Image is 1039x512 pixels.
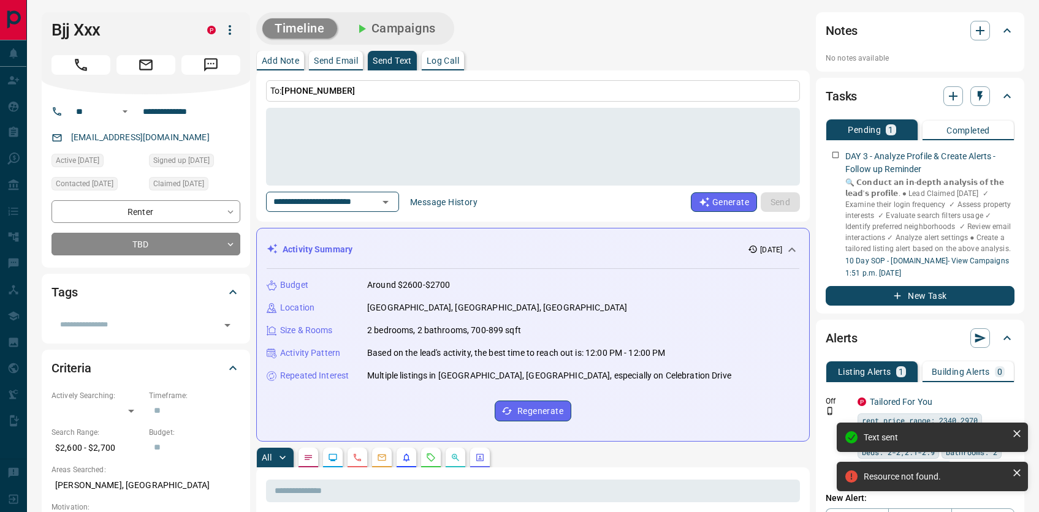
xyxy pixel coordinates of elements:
[51,353,240,383] div: Criteria
[51,20,189,40] h1: Bjj Xxx
[475,453,485,462] svg: Agent Actions
[691,192,757,212] button: Generate
[377,194,394,211] button: Open
[280,347,340,360] p: Activity Pattern
[826,53,1014,64] p: No notes available
[328,453,338,462] svg: Lead Browsing Activity
[864,432,1007,442] div: Text sent
[56,178,113,190] span: Contacted [DATE]
[51,154,143,171] div: Tue Sep 09 2025
[280,369,349,382] p: Repeated Interest
[826,323,1014,353] div: Alerts
[826,492,1014,505] p: New Alert:
[367,279,450,292] p: Around $2600-$2700
[845,257,1009,265] a: 10 Day SOP - [DOMAIN_NAME]- View Campaigns
[262,453,272,462] p: All
[373,56,412,65] p: Send Text
[826,86,857,106] h2: Tasks
[426,453,436,462] svg: Requests
[367,301,627,314] p: [GEOGRAPHIC_DATA], [GEOGRAPHIC_DATA], [GEOGRAPHIC_DATA]
[280,301,314,314] p: Location
[51,277,240,307] div: Tags
[826,81,1014,111] div: Tasks
[848,126,881,134] p: Pending
[149,390,240,401] p: Timeframe:
[826,328,858,348] h2: Alerts
[403,192,485,212] button: Message History
[51,282,77,302] h2: Tags
[314,56,358,65] p: Send Email
[997,367,1002,376] p: 0
[495,401,571,421] button: Regenerate
[51,55,110,75] span: Call
[280,279,308,292] p: Budget
[946,126,990,135] p: Completed
[760,244,782,255] p: [DATE]
[149,177,240,194] div: Wed Sep 10 2025
[864,472,1007,481] div: Resource not found.
[267,238,799,261] div: Activity Summary[DATE]
[219,317,236,334] button: Open
[51,358,91,378] h2: Criteria
[262,18,337,39] button: Timeline
[280,324,333,337] p: Size & Rooms
[826,396,850,407] p: Off
[870,397,932,407] a: Tailored For You
[149,154,240,171] div: Tue Sep 09 2025
[826,21,858,40] h2: Notes
[303,453,313,462] svg: Notes
[367,347,666,360] p: Based on the lead's activity, the best time to reach out is: 12:00 PM - 12:00 PM
[858,397,866,406] div: property.ca
[207,26,216,34] div: property.ca
[826,407,834,415] svg: Push Notification Only
[116,55,175,75] span: Email
[377,453,387,462] svg: Emails
[262,56,299,65] p: Add Note
[451,453,460,462] svg: Opportunities
[402,453,411,462] svg: Listing Alerts
[845,268,1014,279] p: 1:51 p.m. [DATE]
[51,464,240,475] p: Areas Searched:
[342,18,448,39] button: Campaigns
[153,154,210,167] span: Signed up [DATE]
[51,427,143,438] p: Search Range:
[367,369,731,382] p: Multiple listings in [GEOGRAPHIC_DATA], [GEOGRAPHIC_DATA], especially on Celebration Drive
[862,414,978,426] span: rent price range: 2340,2970
[51,390,143,401] p: Actively Searching:
[51,200,240,223] div: Renter
[826,286,1014,306] button: New Task
[932,367,990,376] p: Building Alerts
[153,178,204,190] span: Claimed [DATE]
[888,126,893,134] p: 1
[51,233,240,255] div: TBD
[71,132,210,142] a: [EMAIL_ADDRESS][DOMAIN_NAME]
[845,150,1014,176] p: DAY 3 - Analyze Profile & Create Alerts - Follow up Reminder
[826,16,1014,45] div: Notes
[181,55,240,75] span: Message
[845,177,1014,254] p: 🔍 𝗖𝗼𝗻𝗱𝘂𝗰𝘁 𝗮𝗻 𝗶𝗻-𝗱𝗲𝗽𝘁𝗵 𝗮𝗻𝗮𝗹𝘆𝘀𝗶𝘀 𝗼𝗳 𝘁𝗵𝗲 𝗹𝗲𝗮𝗱'𝘀 𝗽𝗿𝗼𝗳𝗶𝗹𝗲. ● Lead Claimed [DATE] ‎‎ ‎‎✓ Examine their ...
[899,367,904,376] p: 1
[56,154,99,167] span: Active [DATE]
[149,427,240,438] p: Budget:
[367,324,521,337] p: 2 bedrooms, 2 bathrooms, 700-899 sqft
[352,453,362,462] svg: Calls
[51,177,143,194] div: Wed Sep 10 2025
[51,475,240,495] p: [PERSON_NAME], [GEOGRAPHIC_DATA]
[266,80,800,102] p: To:
[51,438,143,458] p: $2,600 - $2,700
[283,243,352,256] p: Activity Summary
[838,367,891,376] p: Listing Alerts
[118,104,132,119] button: Open
[427,56,459,65] p: Log Call
[281,86,355,96] span: [PHONE_NUMBER]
